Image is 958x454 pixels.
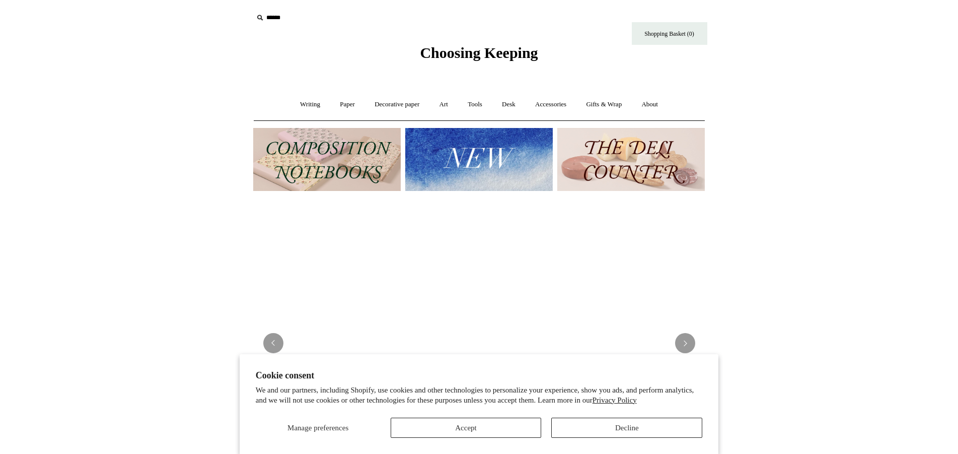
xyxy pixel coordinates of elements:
[632,22,707,45] a: Shopping Basket (0)
[256,418,381,438] button: Manage preferences
[256,385,703,405] p: We and our partners, including Shopify, use cookies and other technologies to personalize your ex...
[391,418,542,438] button: Accept
[331,91,364,118] a: Paper
[557,128,705,191] img: The Deli Counter
[430,91,457,118] a: Art
[593,396,637,404] a: Privacy Policy
[675,333,695,353] button: Next
[287,424,348,432] span: Manage preferences
[526,91,575,118] a: Accessories
[253,128,401,191] img: 202302 Composition ledgers.jpg__PID:69722ee6-fa44-49dd-a067-31375e5d54ec
[263,333,283,353] button: Previous
[632,91,667,118] a: About
[420,52,538,59] a: Choosing Keeping
[459,91,491,118] a: Tools
[256,370,703,381] h2: Cookie consent
[291,91,329,118] a: Writing
[577,91,631,118] a: Gifts & Wrap
[493,91,525,118] a: Desk
[420,44,538,61] span: Choosing Keeping
[405,128,553,191] img: New.jpg__PID:f73bdf93-380a-4a35-bcfe-7823039498e1
[551,418,702,438] button: Decline
[365,91,428,118] a: Decorative paper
